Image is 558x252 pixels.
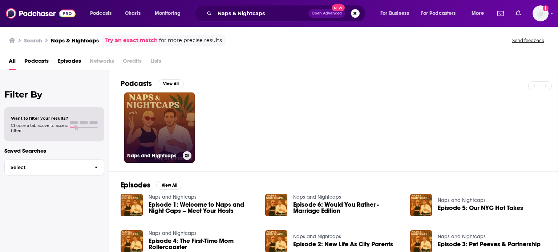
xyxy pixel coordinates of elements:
[57,55,81,70] a: Episodes
[121,181,182,190] a: EpisodesView All
[421,8,456,18] span: For Podcasters
[5,165,89,170] span: Select
[24,37,42,44] h3: Search
[105,36,158,45] a: Try an exact match
[332,4,345,11] span: New
[543,5,549,11] svg: Add a profile image
[513,7,524,20] a: Show notifications dropdown
[416,8,466,19] button: open menu
[125,8,141,18] span: Charts
[150,8,190,19] button: open menu
[158,79,184,88] button: View All
[533,5,549,21] img: User Profile
[4,147,104,154] p: Saved Searches
[4,159,104,175] button: Select
[293,202,401,214] a: Episode 6: Would You Rather - Marriage Edition
[533,5,549,21] span: Logged in as NickG
[156,181,182,190] button: View All
[293,234,341,240] a: Naps and Nightcaps
[438,234,486,240] a: Naps and Nightcaps
[85,8,121,19] button: open menu
[124,92,195,163] a: Naps and Nightcaps
[494,7,507,20] a: Show notifications dropdown
[533,5,549,21] button: Show profile menu
[120,8,145,19] a: Charts
[293,194,341,200] a: Naps and Nightcaps
[6,7,76,20] img: Podchaser - Follow, Share and Rate Podcasts
[121,79,152,88] h2: Podcasts
[159,36,222,45] span: for more precise results
[11,116,68,121] span: Want to filter your results?
[149,194,197,200] a: Naps and Nightcaps
[9,55,16,70] a: All
[90,8,112,18] span: Podcasts
[51,37,99,44] h3: Naps & Nightcaps
[121,194,143,216] img: Episode 1: Welcome to Naps and Night Caps – Meet Your Hosts
[293,241,393,247] a: Episode 2: New Life As City Parents
[90,55,114,70] span: Networks
[11,123,68,133] span: Choose a tab above to access filters.
[375,8,418,19] button: open menu
[265,194,287,216] img: Episode 6: Would You Rather - Marriage Edition
[466,8,493,19] button: open menu
[438,197,486,203] a: Naps and Nightcaps
[438,205,523,211] a: Episode 5: Our NYC Hot Takes
[202,5,373,22] div: Search podcasts, credits, & more...
[121,79,184,88] a: PodcastsView All
[438,241,541,247] a: Episode 3: Pet Peeves & Partnership
[149,202,257,214] a: Episode 1: Welcome to Naps and Night Caps – Meet Your Hosts
[472,8,484,18] span: More
[510,37,546,44] button: Send feedback
[149,230,197,236] a: Naps and Nightcaps
[155,8,181,18] span: Monitoring
[121,181,150,190] h2: Episodes
[312,12,342,15] span: Open Advanced
[123,55,142,70] span: Credits
[4,89,104,100] h2: Filter By
[150,55,161,70] span: Lists
[410,194,432,216] img: Episode 5: Our NYC Hot Takes
[308,9,345,18] button: Open AdvancedNew
[127,153,180,159] h3: Naps and Nightcaps
[149,238,257,250] a: Episode 4: The First-Time Mom Rollercoaster
[215,8,308,19] input: Search podcasts, credits, & more...
[24,55,49,70] a: Podcasts
[380,8,409,18] span: For Business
